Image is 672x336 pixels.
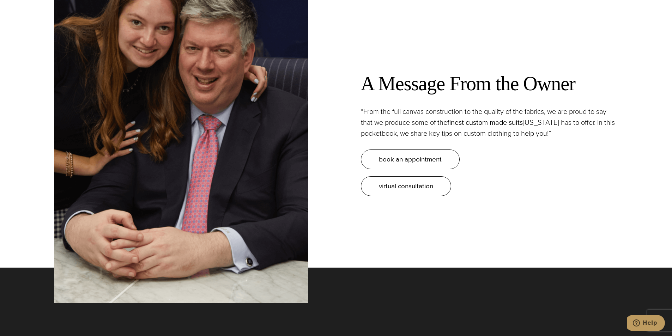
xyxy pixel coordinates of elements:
[361,149,460,169] a: book an appointment
[627,315,665,332] iframe: Opens a widget where you can chat to one of our agents
[379,154,442,164] span: book an appointment
[379,181,433,191] span: virtual consultation
[361,176,451,196] a: virtual consultation
[361,72,618,96] h2: A Message From the Owner
[361,106,618,139] p: “From the full canvas construction to the quality of the fabrics, we are proud to say that we pro...
[447,117,523,128] a: finest custom made suits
